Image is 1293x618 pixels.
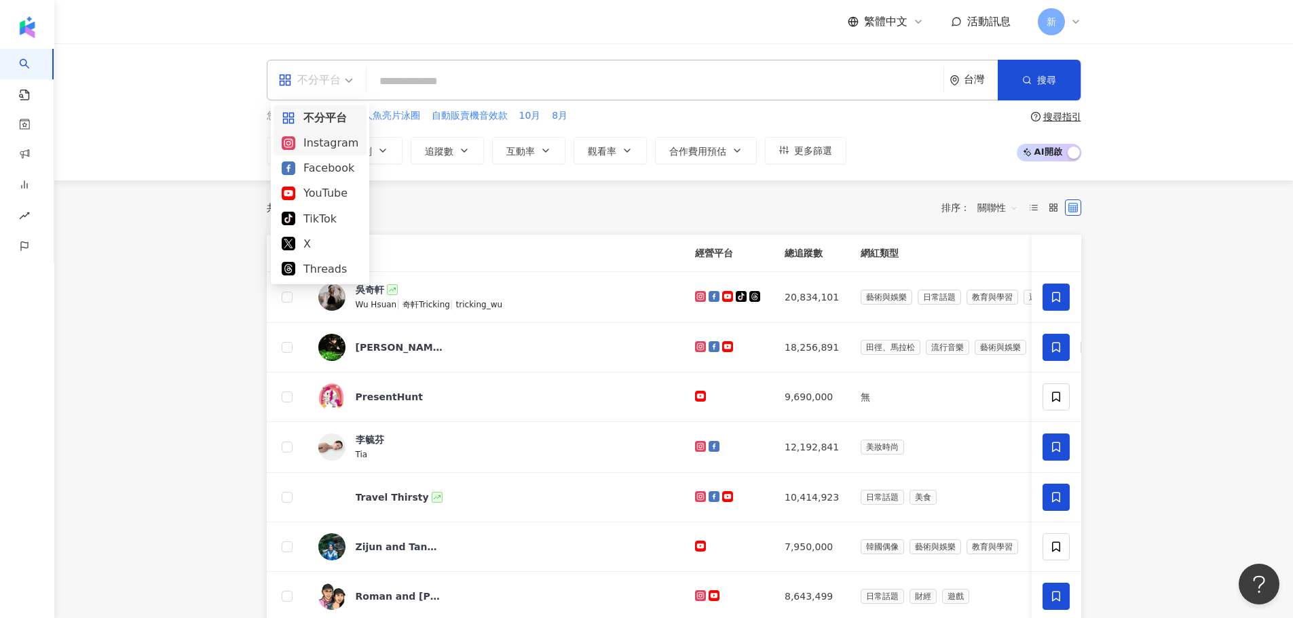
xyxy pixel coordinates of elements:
[318,433,345,461] img: KOL Avatar
[267,202,331,213] div: 共 筆
[1043,111,1081,122] div: 搜尋指引
[861,539,904,554] span: 韓國偶像
[278,69,341,91] div: 不分平台
[282,109,358,126] div: 不分平台
[318,383,345,410] img: KOL Avatar
[1031,112,1041,121] span: question-circle
[356,300,397,309] span: Wu Hsuan
[774,323,850,372] td: 18,256,891
[343,109,421,123] button: 小美人魚亮片泳圈
[318,484,345,511] img: KOL Avatar
[267,137,331,164] button: 類型
[16,16,38,38] img: logo icon
[910,490,937,505] span: 美食
[975,340,1026,355] span: 藝術與娛樂
[950,75,960,85] span: environment
[356,341,444,354] div: [PERSON_NAME] [PERSON_NAME]
[356,540,444,554] div: Zijun and Tang San
[318,533,345,560] img: KOL Avatar
[356,490,429,504] div: Travel Thirsty
[967,539,1018,554] span: 教育與學習
[861,490,904,505] span: 日常話題
[942,589,969,604] span: 遊戲
[339,137,402,164] button: 性別
[356,433,384,446] div: 李毓芬
[282,159,358,176] div: Facebook
[765,137,846,164] button: 更多篩選
[318,284,345,311] img: KOL Avatar
[861,440,904,455] span: 美妝時尚
[977,197,1018,218] span: 關聯性
[282,235,358,252] div: X
[774,522,850,572] td: 7,950,000
[19,202,30,233] span: rise
[318,583,674,610] a: KOL AvatarRoman and [PERSON_NAME]
[356,450,368,459] span: Tia
[282,111,295,125] span: appstore
[278,73,292,87] span: appstore
[669,146,726,157] span: 合作費用預估
[552,109,567,123] span: 8月
[998,60,1081,100] button: 搜尋
[861,389,1146,404] div: 無
[282,260,358,277] div: Threads
[318,533,674,560] a: KOL AvatarZijun and Tang San
[492,137,565,164] button: 互動率
[850,235,1157,272] th: 網紅類型
[450,298,456,309] span: |
[282,134,358,151] div: Instagram
[282,210,358,227] div: TikTok
[794,145,832,156] span: 更多篩選
[506,146,535,157] span: 互動率
[967,15,1011,28] span: 活動訊息
[396,298,402,309] span: |
[356,590,444,603] div: Roman and [PERSON_NAME]
[318,383,674,410] a: KOL AvatarPresentHunt
[19,49,46,102] a: search
[684,235,774,272] th: 經營平台
[910,589,937,604] span: 財經
[861,589,904,604] span: 日常話題
[318,334,674,361] a: KOL Avatar[PERSON_NAME] [PERSON_NAME]
[356,283,384,296] div: 吳奇軒
[588,146,616,157] span: 觀看率
[402,300,450,309] span: 奇軒Tricking
[307,235,685,272] th: 網紅名稱
[318,583,345,610] img: KOL Avatar
[967,290,1018,305] span: 教育與學習
[774,422,850,473] td: 12,192,841
[425,146,453,157] span: 追蹤數
[267,109,333,123] span: 您可能感興趣：
[918,290,961,305] span: 日常話題
[861,290,912,305] span: 藝術與娛樂
[318,433,674,461] a: KOL Avatar李毓芬Tia
[774,372,850,422] td: 9,690,000
[431,109,508,123] button: 自動販賣機音效款
[926,340,969,355] span: 流行音樂
[774,272,850,323] td: 20,834,101
[318,334,345,361] img: KOL Avatar
[1037,75,1056,85] span: 搜尋
[551,109,568,123] button: 8月
[356,390,424,404] div: PresentHunt
[282,185,358,201] div: YouTube
[864,14,907,29] span: 繁體中文
[456,300,503,309] span: tricking_wu
[344,109,420,123] span: 小美人魚亮片泳圈
[519,109,542,123] button: 10月
[574,137,647,164] button: 觀看率
[861,340,920,355] span: 田徑、馬拉松
[910,539,961,554] span: 藝術與娛樂
[964,74,998,85] div: 台灣
[655,137,757,164] button: 合作費用預估
[411,137,484,164] button: 追蹤數
[1239,564,1279,604] iframe: Help Scout Beacon - Open
[519,109,541,123] span: 10月
[1024,290,1051,305] span: 運動
[774,473,850,522] td: 10,414,923
[432,109,508,123] span: 自動販賣機音效款
[1047,14,1056,29] span: 新
[941,197,1026,218] div: 排序：
[318,484,674,511] a: KOL AvatarTravel Thirsty
[774,235,850,272] th: 總追蹤數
